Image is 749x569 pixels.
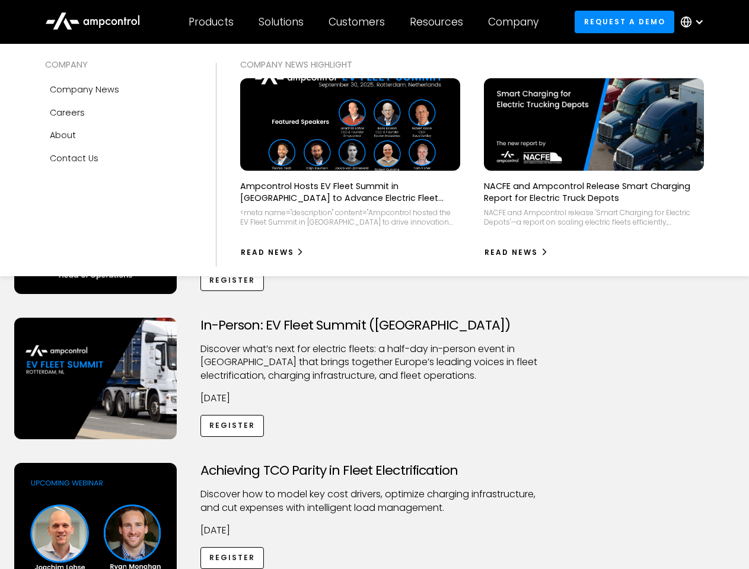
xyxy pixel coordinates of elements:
div: Customers [329,15,385,28]
div: <meta name="description" content="Ampcontrol hosted the EV Fleet Summit in [GEOGRAPHIC_DATA] to d... [240,208,460,226]
div: COMPANY [45,58,192,71]
a: Register [200,415,264,437]
div: Products [189,15,234,28]
div: Solutions [259,15,304,28]
div: COMPANY NEWS Highlight [240,58,705,71]
a: Careers [45,101,192,124]
div: Read News [241,247,294,258]
a: Register [200,547,264,569]
p: [DATE] [200,524,549,537]
div: Company [488,15,538,28]
div: About [50,129,76,142]
h3: Achieving TCO Parity in Fleet Electrification [200,463,549,478]
a: About [45,124,192,146]
div: Resources [410,15,463,28]
div: Contact Us [50,152,98,165]
a: Request a demo [575,11,674,33]
p: ​Discover what’s next for electric fleets: a half-day in-person event in [GEOGRAPHIC_DATA] that b... [200,343,549,382]
div: Read News [485,247,538,258]
h3: In-Person: EV Fleet Summit ([GEOGRAPHIC_DATA]) [200,318,549,333]
a: Read News [240,243,305,262]
div: NACFE and Ampcontrol release 'Smart Charging for Electric Depots'—a report on scaling electric fl... [484,208,704,226]
a: Read News [484,243,549,262]
p: NACFE and Ampcontrol Release Smart Charging Report for Electric Truck Depots [484,180,704,204]
p: [DATE] [200,392,549,405]
p: Discover how to model key cost drivers, optimize charging infrastructure, and cut expenses with i... [200,488,549,514]
a: Register [200,269,264,291]
p: Ampcontrol Hosts EV Fleet Summit in [GEOGRAPHIC_DATA] to Advance Electric Fleet Management in [GE... [240,180,460,204]
a: Contact Us [45,147,192,170]
a: Company news [45,78,192,101]
div: Company news [50,83,119,96]
div: Careers [50,106,85,119]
